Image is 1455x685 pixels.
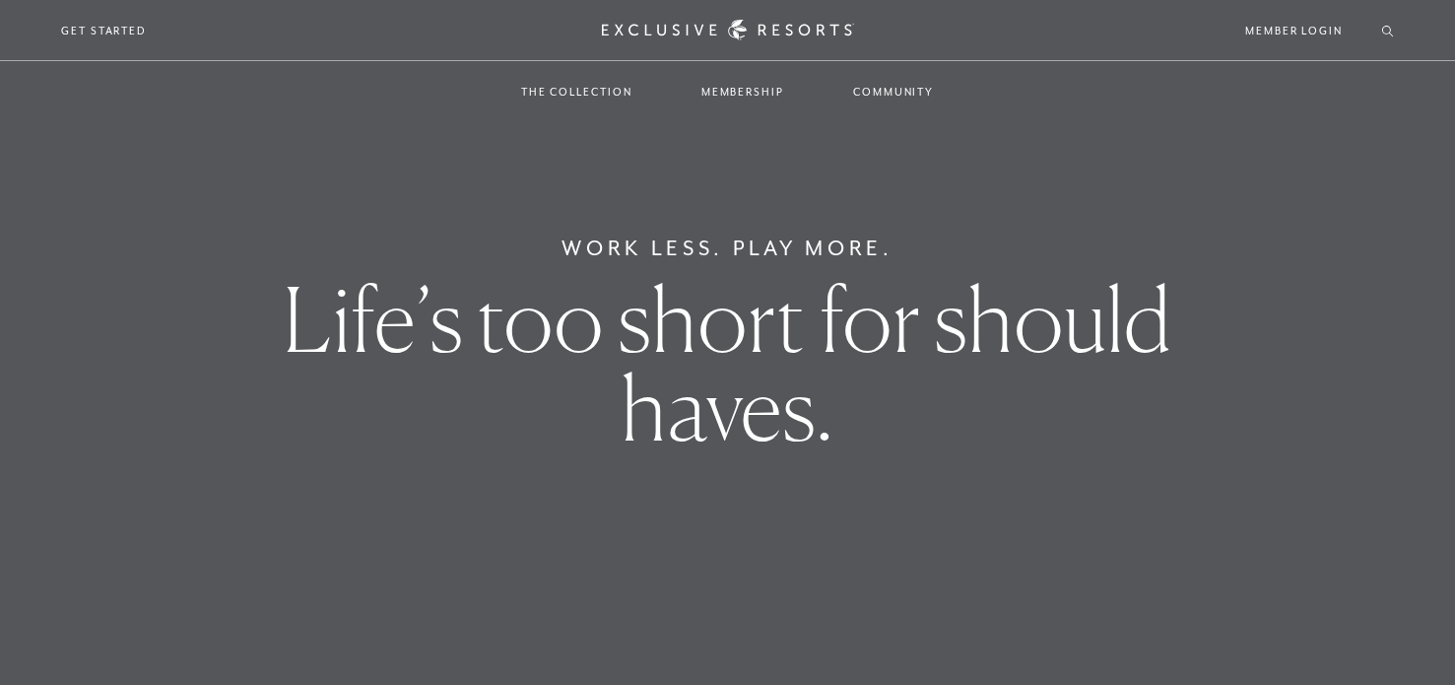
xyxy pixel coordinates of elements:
a: The Collection [501,63,652,120]
a: Community [833,63,954,120]
h6: Work Less. Play More. [562,233,893,264]
h1: Life’s too short for should haves. [254,275,1201,452]
a: Member Login [1245,22,1343,39]
a: Membership [682,63,804,120]
a: Get Started [61,22,147,39]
